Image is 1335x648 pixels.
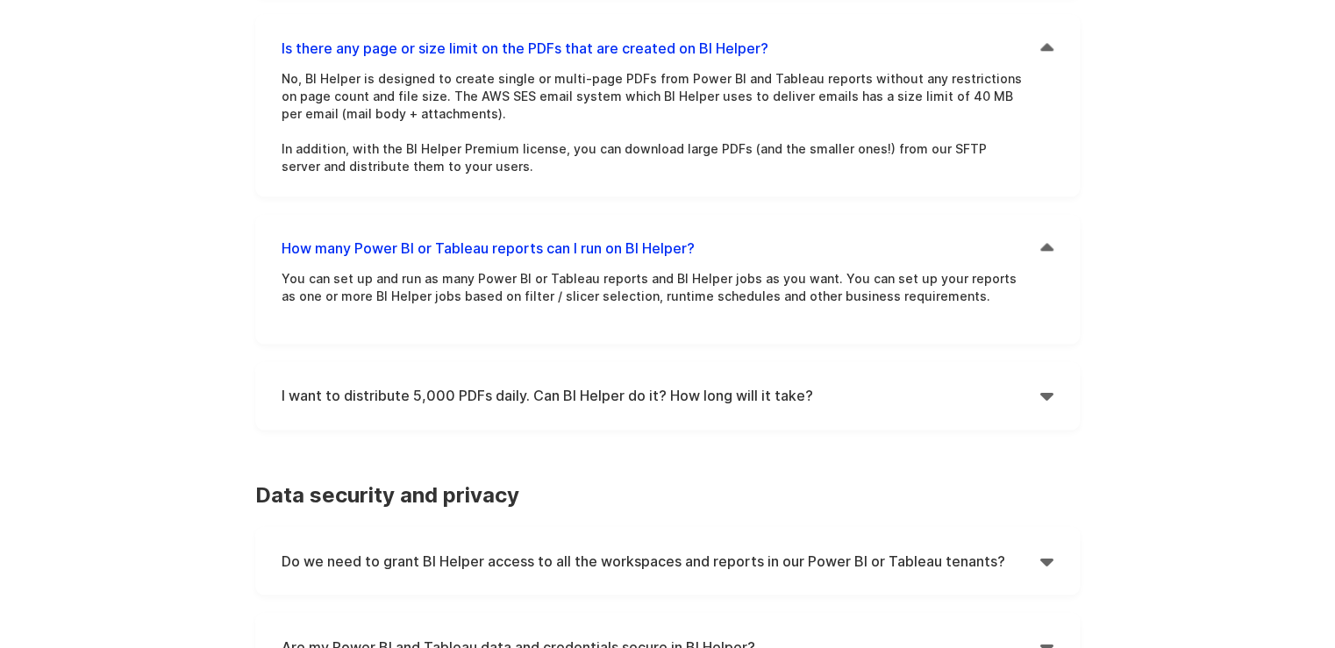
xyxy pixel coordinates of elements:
[1040,547,1053,573] div: 
[282,270,1027,323] p: You can set up and run as many Power BI or Tableau reports and BI Helper jobs as you want. You ca...
[282,382,1040,409] h4: I want to distribute 5,000 PDFs daily. Can BI Helper do it? How long will it take?
[255,482,1080,509] h3: Data security and privacy
[1040,35,1053,61] div: 
[1040,235,1053,261] div: 
[282,70,1027,175] p: No, BI Helper is designed to create single or multi-page PDFs from Power BI and Tableau reports w...
[282,547,1040,573] h4: Do we need to grant BI Helper access to all the workspaces and reports in our Power BI or Tableau...
[282,235,1040,261] h4: How many Power BI or Tableau reports can I run on BI Helper?
[1040,382,1053,409] div: 
[282,35,1040,61] h4: Is there any page or size limit on the PDFs that are created on BI Helper?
